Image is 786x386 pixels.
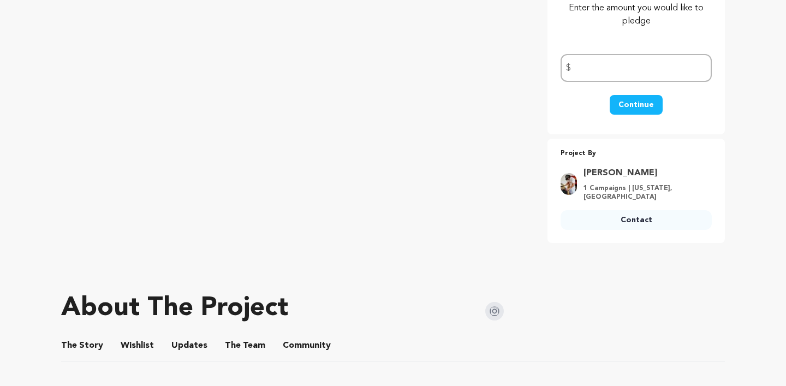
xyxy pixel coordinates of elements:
span: The [225,339,241,352]
a: Contact [561,210,712,230]
h1: About The Project [61,295,288,322]
button: Continue [610,95,663,115]
span: The [61,339,77,352]
span: Updates [171,339,207,352]
span: $ [566,62,571,75]
span: Story [61,339,103,352]
span: Community [283,339,331,352]
a: Goto Ben Baron profile [583,167,705,180]
p: 1 Campaigns | [US_STATE], [GEOGRAPHIC_DATA] [583,184,705,201]
p: Project By [561,147,712,160]
img: cc89a08dfaab1b70.jpg [561,173,577,195]
img: Seed&Spark Instagram Icon [485,302,504,320]
span: Team [225,339,265,352]
span: Wishlist [121,339,154,352]
p: Enter the amount you would like to pledge [561,2,712,28]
